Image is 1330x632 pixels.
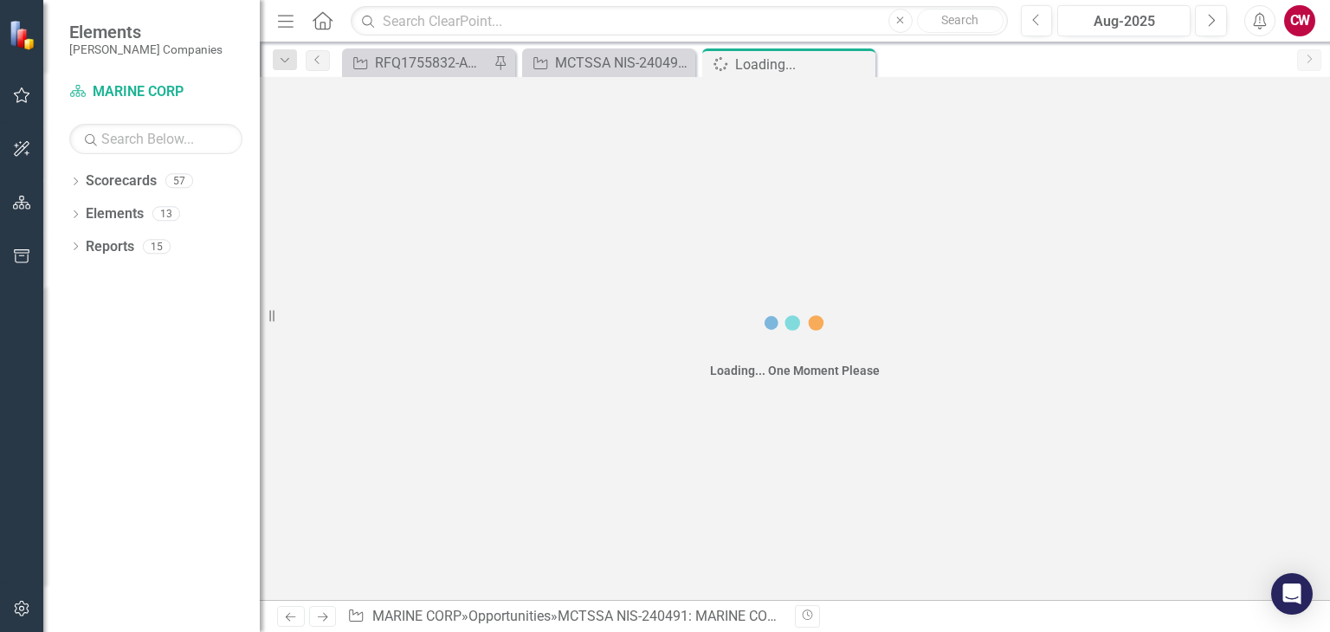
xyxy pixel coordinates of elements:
[1063,11,1185,32] div: Aug-2025
[1271,573,1313,615] div: Open Intercom Messenger
[152,207,180,222] div: 13
[375,52,489,74] div: RFQ1755832-AMC-CIO-GSAMAS (Army - G6 Modernization and Enterprise IT Support)
[347,607,782,627] div: » »
[1284,5,1315,36] button: CW
[372,608,462,624] a: MARINE CORP
[69,42,223,56] small: [PERSON_NAME] Companies
[735,54,871,75] div: Loading...
[346,52,489,74] a: RFQ1755832-AMC-CIO-GSAMAS (Army - G6 Modernization and Enterprise IT Support)
[69,124,242,154] input: Search Below...
[69,82,242,102] a: MARINE CORP
[143,239,171,254] div: 15
[86,171,157,191] a: Scorecards
[710,362,880,379] div: Loading... One Moment Please
[555,52,691,74] div: MCTSSA NIS-240491: MARINE CORPS TACTICAL SYSTEMS SUPPORT ACTIVITY NETWORK INFRASTRUCTURE SERVICES
[165,174,193,189] div: 57
[526,52,691,74] a: MCTSSA NIS-240491: MARINE CORPS TACTICAL SYSTEMS SUPPORT ACTIVITY NETWORK INFRASTRUCTURE SERVICES
[9,19,40,50] img: ClearPoint Strategy
[69,22,223,42] span: Elements
[468,608,551,624] a: Opportunities
[917,9,1004,33] button: Search
[351,6,1007,36] input: Search ClearPoint...
[86,204,144,224] a: Elements
[941,13,978,27] span: Search
[1057,5,1191,36] button: Aug-2025
[558,608,1305,624] div: MCTSSA NIS-240491: MARINE CORPS TACTICAL SYSTEMS SUPPORT ACTIVITY NETWORK INFRASTRUCTURE SERVICES
[86,237,134,257] a: Reports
